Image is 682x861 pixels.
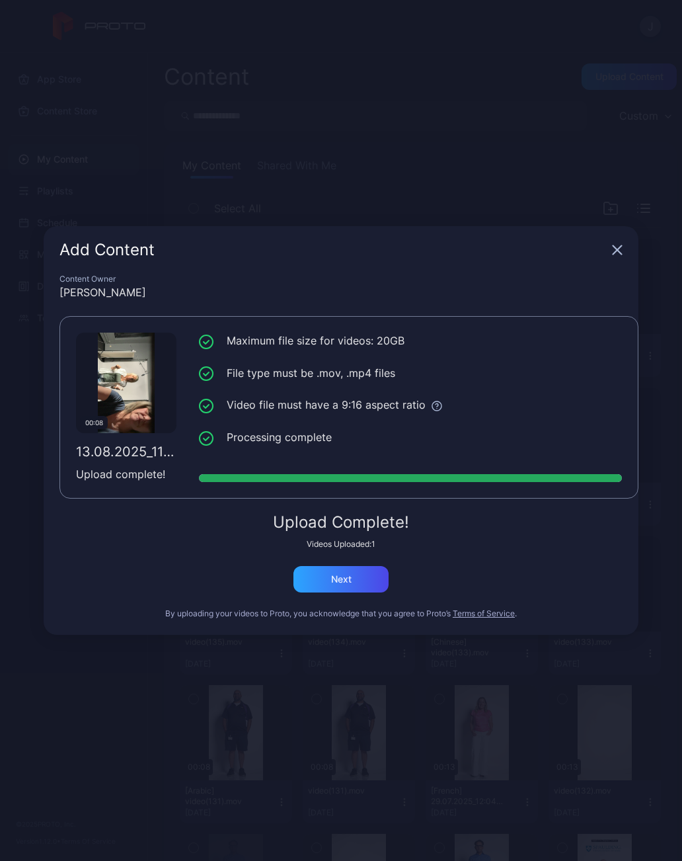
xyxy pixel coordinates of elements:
div: [PERSON_NAME] [59,284,623,300]
div: By uploading your videos to Proto, you acknowledge that you agree to Proto’s . [59,608,623,619]
div: 00:08 [80,416,108,429]
div: Next [331,574,352,585]
li: File type must be .mov, .mp4 files [199,365,622,382]
div: Add Content [59,242,607,258]
div: Videos Uploaded: 1 [59,539,623,550]
li: Processing complete [199,429,622,446]
button: Next [293,566,389,593]
div: Upload Complete! [59,514,623,530]
li: Video file must have a 9:16 aspect ratio [199,397,622,413]
li: Maximum file size for videos: 20GB [199,333,622,349]
div: Content Owner [59,274,623,284]
div: Upload complete! [76,466,176,482]
div: 13.08.2025_11:41:46.mov [76,444,176,460]
button: Terms of Service [453,608,515,619]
